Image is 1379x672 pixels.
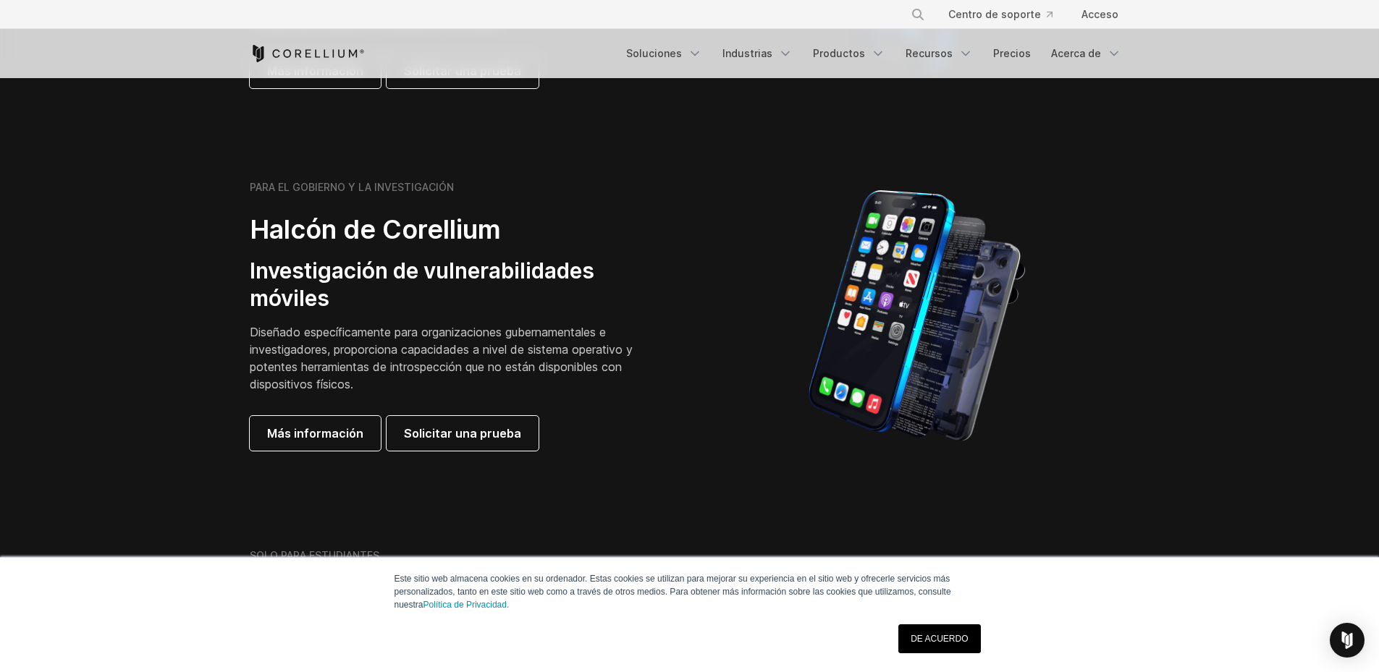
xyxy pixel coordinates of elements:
[250,213,501,245] font: Halcón de Corellium
[1330,623,1365,658] div: Abrir Intercom Messenger
[1081,8,1118,20] font: Acceso
[250,258,594,311] font: Investigación de vulnerabilidades móviles
[906,47,953,59] font: Recursos
[404,426,521,441] font: Solicitar una prueba
[948,8,1041,20] font: Centro de soporte
[250,45,365,62] a: Inicio de Corellium
[387,416,539,451] a: Solicitar una prueba
[813,47,865,59] font: Productos
[893,1,1130,27] div: Menú de navegación
[1051,47,1101,59] font: Acerca de
[267,426,363,441] font: Más información
[722,47,772,59] font: Industrias
[808,189,1026,442] img: Modelo de iPhone separado en la mecánica utilizada para construir el dispositivo físico.
[395,574,951,610] font: Este sitio web almacena cookies en su ordenador. Estas cookies se utilizan para mejorar su experi...
[250,416,381,451] a: Más información
[626,47,682,59] font: Soluciones
[911,634,968,644] font: DE ACUERDO
[905,1,931,27] button: Buscar
[250,549,379,561] font: SOLO PARA ESTUDIANTES
[250,181,454,193] font: PARA EL GOBIERNO Y LA INVESTIGACIÓN
[250,325,633,391] font: Diseñado específicamente para organizaciones gubernamentales e investigadores, proporciona capaci...
[423,600,510,610] a: Política de Privacidad.
[993,47,1031,59] font: Precios
[898,624,980,653] a: DE ACUERDO
[617,41,1130,67] div: Menú de navegación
